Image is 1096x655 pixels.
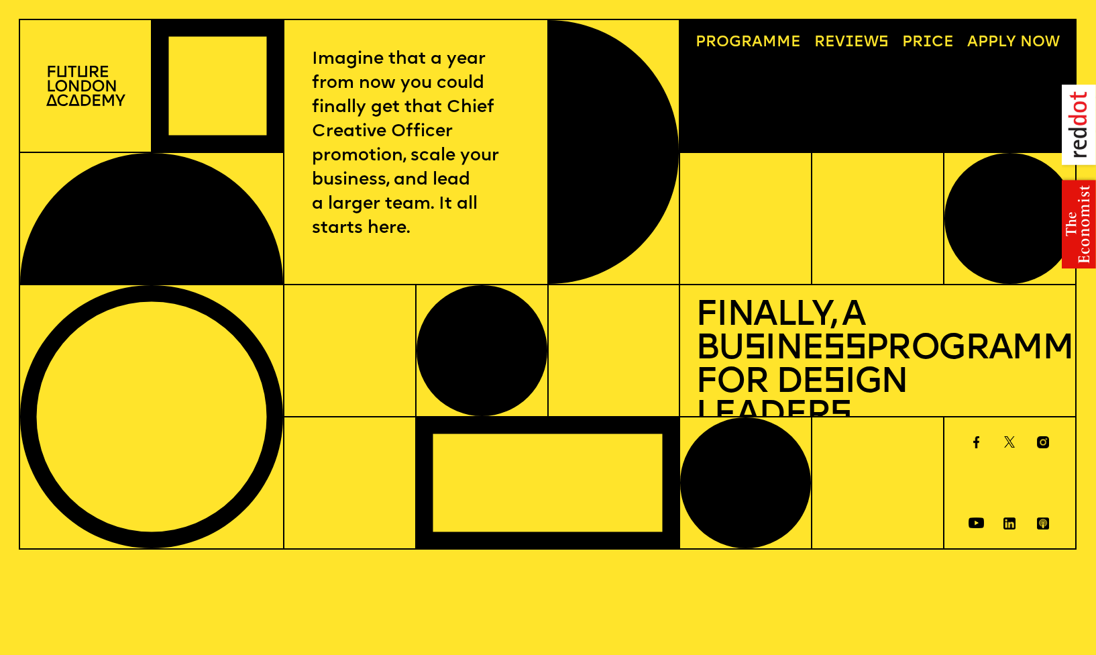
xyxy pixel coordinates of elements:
span: s [830,399,851,434]
h1: Finally, a Bu ine Programme for De ign Leader [696,300,1060,434]
p: Imagine that a year from now you could finally get that Chief Creative Officer promotion, scale y... [312,48,520,241]
a: Price [895,28,962,58]
span: ss [823,332,865,367]
span: a [752,35,763,50]
span: A [967,35,978,50]
a: Apply now [960,28,1068,58]
a: Reviews [807,28,897,58]
span: s [744,332,765,367]
a: Programme [688,28,809,58]
span: s [823,366,844,401]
